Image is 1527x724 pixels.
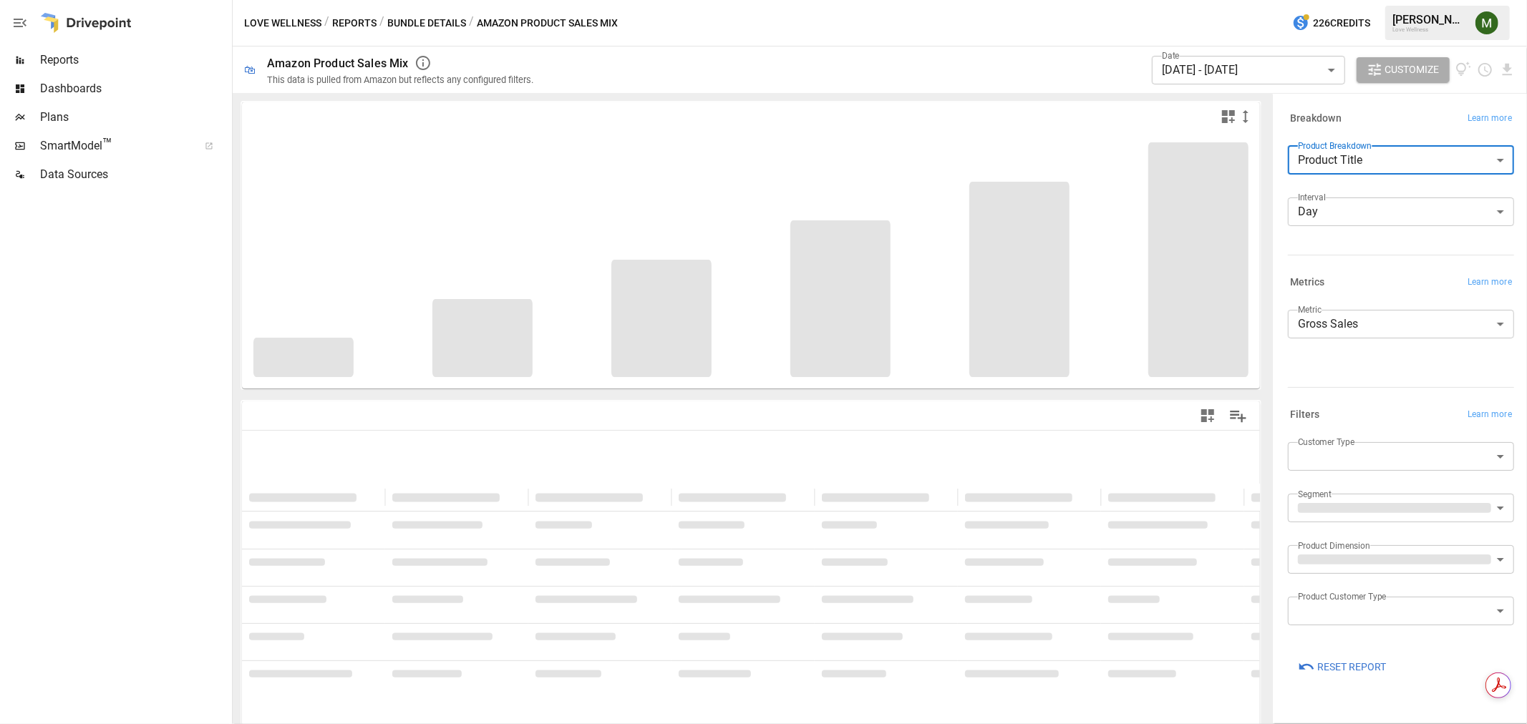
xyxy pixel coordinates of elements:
button: Bundle Details [387,14,466,32]
div: Amazon Product Sales Mix [267,57,409,70]
button: Sort [644,487,664,507]
span: Learn more [1468,112,1512,126]
div: This data is pulled from Amazon but reflects any configured filters. [267,74,533,85]
button: Download report [1499,62,1516,78]
label: Interval [1298,191,1326,203]
img: Meredith Lacasse [1475,11,1498,34]
button: Sort [358,487,378,507]
button: Sort [931,487,951,507]
label: Date [1162,49,1180,62]
label: Metric [1298,303,1322,315]
span: Dashboards [40,80,229,97]
span: Learn more [1468,408,1512,422]
label: Customer Type [1298,436,1355,448]
button: Reset Report [1288,654,1396,680]
button: 226Credits [1286,10,1376,36]
button: Sort [501,487,521,507]
button: Schedule report [1477,62,1493,78]
button: Meredith Lacasse [1467,3,1507,43]
button: Love Wellness [244,14,321,32]
span: Plans [40,109,229,126]
button: Manage Columns [1222,400,1254,432]
h6: Breakdown [1290,111,1342,127]
span: Customize [1385,61,1440,79]
span: ™ [102,135,112,153]
span: 226 Credits [1313,14,1370,32]
div: / [379,14,384,32]
div: Gross Sales [1288,310,1514,338]
button: Customize [1357,57,1450,83]
h6: Filters [1290,407,1320,423]
span: SmartModel [40,137,189,155]
div: Day [1288,197,1514,226]
span: Reports [40,52,229,69]
div: / [469,14,474,32]
button: Reports [332,14,377,32]
button: Sort [787,487,808,507]
button: Sort [1217,487,1237,507]
span: Reset Report [1317,658,1386,676]
h6: Metrics [1290,275,1325,290]
span: Learn more [1468,275,1512,290]
button: View documentation [1455,57,1472,83]
div: / [324,14,329,32]
label: Product Dimension [1298,539,1370,552]
label: Product Breakdown [1298,140,1372,152]
div: Product Title [1288,146,1514,175]
div: Love Wellness [1392,26,1467,33]
div: [DATE] - [DATE] [1152,56,1345,84]
label: Product Customer Type [1298,590,1387,602]
span: Data Sources [40,166,229,183]
label: Segment [1298,488,1332,500]
div: [PERSON_NAME] [1392,13,1467,26]
div: 🛍 [244,63,256,77]
button: Sort [1074,487,1094,507]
